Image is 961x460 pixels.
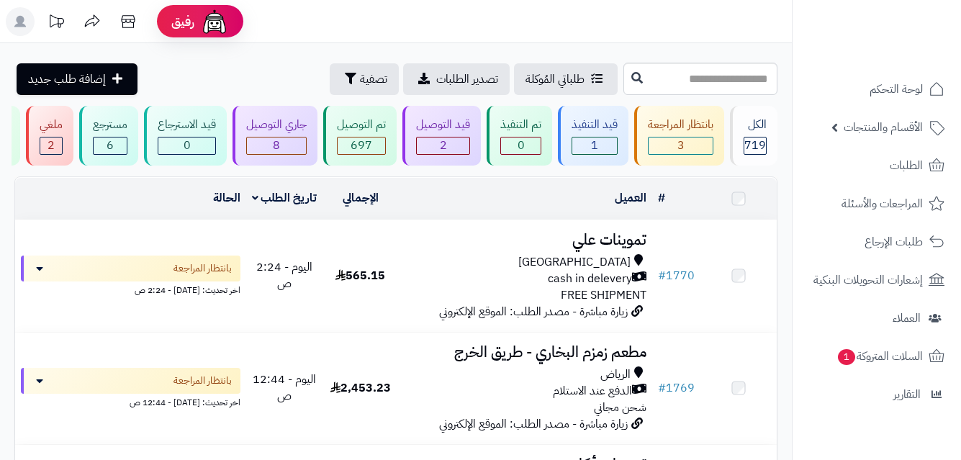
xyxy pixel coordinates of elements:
span: الطلبات [890,155,923,176]
div: قيد التوصيل [416,117,470,133]
span: طلبات الإرجاع [865,232,923,252]
a: # [658,189,665,207]
a: إضافة طلب جديد [17,63,137,95]
span: اليوم - 2:24 ص [256,258,312,292]
span: 3 [677,137,685,154]
span: رفيق [171,13,194,30]
a: مسترجع 6 [76,106,141,166]
a: العميل [615,189,646,207]
div: 0 [501,137,541,154]
a: المراجعات والأسئلة [801,186,952,221]
span: الرياض [600,366,631,383]
span: تصدير الطلبات [436,71,498,88]
span: 2 [440,137,447,154]
span: العملاء [893,308,921,328]
a: طلباتي المُوكلة [514,63,618,95]
span: 2 [48,137,55,154]
span: زيارة مباشرة - مصدر الطلب: الموقع الإلكتروني [439,415,628,433]
span: [GEOGRAPHIC_DATA] [518,254,631,271]
a: إشعارات التحويلات البنكية [801,263,952,297]
span: إشعارات التحويلات البنكية [813,270,923,290]
div: 1 [572,137,617,154]
span: 2,453.23 [330,379,391,397]
span: cash in delevery [548,271,632,287]
a: التقارير [801,377,952,412]
span: # [658,379,666,397]
a: قيد التوصيل 2 [400,106,484,166]
div: 3 [649,137,713,154]
a: جاري التوصيل 8 [230,106,320,166]
img: logo-2.png [863,32,947,63]
div: الكل [744,117,767,133]
span: 0 [184,137,191,154]
span: السلات المتروكة [836,346,923,366]
span: FREE SHIPMENT [561,287,646,304]
a: قيد الاسترجاع 0 [141,106,230,166]
div: قيد التنفيذ [572,117,618,133]
a: قيد التنفيذ 1 [555,106,631,166]
a: بانتظار المراجعة 3 [631,106,727,166]
span: 6 [107,137,114,154]
div: 2 [417,137,469,154]
div: بانتظار المراجعة [648,117,713,133]
div: قيد الاسترجاع [158,117,216,133]
div: 2 [40,137,62,154]
span: الأقسام والمنتجات [844,117,923,137]
div: مسترجع [93,117,127,133]
a: الحالة [213,189,240,207]
h3: مطعم زمزم البخاري - طريق الخرج [405,344,646,361]
div: 8 [247,137,306,154]
h3: تموينات علي [405,232,646,248]
span: إضافة طلب جديد [28,71,106,88]
span: 719 [744,137,766,154]
span: بانتظار المراجعة [173,261,232,276]
a: طلبات الإرجاع [801,225,952,259]
span: المراجعات والأسئلة [842,194,923,214]
span: 697 [351,137,372,154]
img: ai-face.png [200,7,229,36]
span: تصفية [360,71,387,88]
span: زيارة مباشرة - مصدر الطلب: الموقع الإلكتروني [439,303,628,320]
span: لوحة التحكم [870,79,923,99]
span: 8 [273,137,280,154]
a: لوحة التحكم [801,72,952,107]
button: تصفية [330,63,399,95]
a: ملغي 2 [23,106,76,166]
div: ملغي [40,117,63,133]
span: شحن مجاني [594,399,646,416]
div: 6 [94,137,127,154]
span: الدفع عند الاستلام [553,383,632,400]
div: 0 [158,137,215,154]
a: تحديثات المنصة [38,7,74,40]
div: تم التوصيل [337,117,386,133]
a: السلات المتروكة1 [801,339,952,374]
a: تم التنفيذ 0 [484,106,555,166]
a: الطلبات [801,148,952,183]
span: 565.15 [335,267,385,284]
span: 0 [518,137,525,154]
a: #1769 [658,379,695,397]
a: الكل719 [727,106,780,166]
a: العملاء [801,301,952,335]
span: 1 [838,349,856,366]
a: الإجمالي [343,189,379,207]
a: تم التوصيل 697 [320,106,400,166]
a: #1770 [658,267,695,284]
span: اليوم - 12:44 ص [253,371,316,405]
span: التقارير [893,384,921,405]
div: تم التنفيذ [500,117,541,133]
span: # [658,267,666,284]
div: 697 [338,137,385,154]
div: اخر تحديث: [DATE] - 2:24 ص [21,281,240,297]
span: طلباتي المُوكلة [525,71,585,88]
span: 1 [591,137,598,154]
div: جاري التوصيل [246,117,307,133]
a: تاريخ الطلب [252,189,317,207]
span: بانتظار المراجعة [173,374,232,388]
a: تصدير الطلبات [403,63,510,95]
div: اخر تحديث: [DATE] - 12:44 ص [21,394,240,409]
